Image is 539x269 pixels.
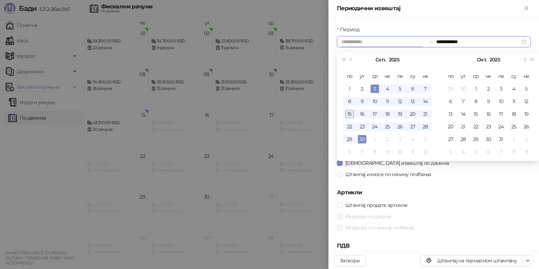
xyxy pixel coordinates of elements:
td: 2025-10-10 [495,95,507,108]
div: 22 [472,122,480,131]
td: 2025-10-16 [482,108,495,120]
td: 2025-09-20 [406,108,419,120]
th: су [507,70,520,82]
div: 25 [383,122,392,131]
td: 2025-09-09 [356,95,368,108]
div: 15 [345,110,354,118]
button: Изабери годину [389,53,399,67]
td: 2025-10-27 [444,133,457,146]
div: 10 [371,97,379,106]
div: 12 [396,97,404,106]
button: Затвори [334,255,366,266]
td: 2025-10-07 [356,146,368,158]
th: пе [495,70,507,82]
div: 4 [408,135,417,143]
td: 2025-10-21 [457,120,470,133]
div: 3 [371,85,379,93]
div: 11 [510,97,518,106]
div: 16 [358,110,366,118]
td: 2025-10-31 [495,133,507,146]
th: пе [394,70,406,82]
td: 2025-09-02 [356,82,368,95]
div: 9 [522,148,531,156]
td: 2025-10-09 [482,95,495,108]
div: 3 [396,135,404,143]
div: 27 [408,122,417,131]
td: 2025-09-30 [356,133,368,146]
td: 2025-10-01 [470,82,482,95]
td: 2025-11-09 [520,146,533,158]
div: 1 [371,135,379,143]
div: 12 [522,97,531,106]
td: 2025-10-15 [470,108,482,120]
td: 2025-09-24 [368,120,381,133]
button: Следећа година (Control + right) [528,53,536,67]
td: 2025-10-28 [457,133,470,146]
div: 6 [446,97,455,106]
div: 5 [396,85,404,93]
td: 2025-09-29 [343,133,356,146]
td: 2025-10-11 [406,146,419,158]
div: 29 [472,135,480,143]
td: 2025-09-04 [381,82,394,95]
div: 9 [358,97,366,106]
td: 2025-10-03 [394,133,406,146]
td: 2025-09-30 [457,82,470,95]
td: 2025-10-10 [394,146,406,158]
div: 2 [484,85,493,93]
td: 2025-10-08 [368,146,381,158]
td: 2025-10-12 [419,146,432,158]
td: 2025-09-27 [406,120,419,133]
th: по [444,70,457,82]
td: 2025-10-06 [343,146,356,158]
div: 1 [472,85,480,93]
td: 2025-10-17 [495,108,507,120]
div: 4 [510,85,518,93]
button: Следећи месец (PageDown) [520,53,528,67]
label: Период [337,26,364,33]
div: 11 [383,97,392,106]
button: Изабери месец [375,53,386,67]
td: 2025-09-11 [381,95,394,108]
div: 19 [396,110,404,118]
div: 13 [408,97,417,106]
td: 2025-11-02 [520,133,533,146]
td: 2025-10-13 [444,108,457,120]
div: 2 [358,85,366,93]
button: Close [522,4,531,13]
div: 13 [446,110,455,118]
span: to [428,39,433,45]
th: че [381,70,394,82]
div: 6 [408,85,417,93]
th: ср [368,70,381,82]
div: 3 [446,148,455,156]
div: 10 [497,97,505,106]
td: 2025-10-04 [406,133,419,146]
td: 2025-11-01 [507,133,520,146]
td: 2025-11-08 [507,146,520,158]
div: 2 [522,135,531,143]
div: 7 [358,148,366,156]
div: 5 [472,148,480,156]
div: 28 [459,135,467,143]
td: 2025-09-21 [419,108,432,120]
td: 2025-09-26 [394,120,406,133]
div: 5 [421,135,430,143]
td: 2025-09-03 [368,82,381,95]
td: 2025-10-19 [520,108,533,120]
th: ут [356,70,368,82]
td: 2025-10-22 [470,120,482,133]
div: 8 [345,97,354,106]
div: 11 [408,148,417,156]
td: 2025-10-02 [381,133,394,146]
th: не [520,70,533,82]
span: swap-right [428,39,433,45]
td: 2025-09-29 [444,82,457,95]
div: 22 [345,122,354,131]
div: 9 [383,148,392,156]
td: 2025-10-08 [470,95,482,108]
th: ср [470,70,482,82]
td: 2025-11-06 [482,146,495,158]
div: 1 [345,85,354,93]
h5: Артикли [337,188,531,197]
